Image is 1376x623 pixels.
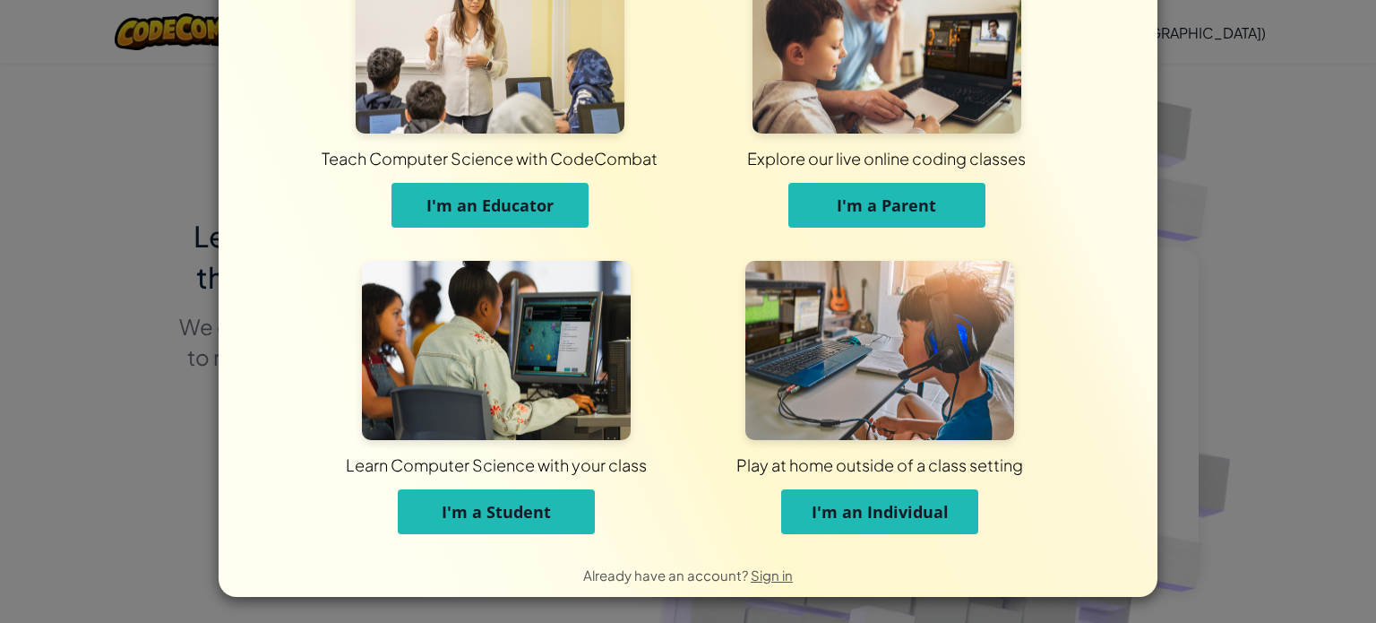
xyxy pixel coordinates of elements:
[398,489,595,534] button: I'm a Student
[745,261,1014,440] img: For Individuals
[788,183,985,228] button: I'm a Parent
[781,489,978,534] button: I'm an Individual
[362,261,631,440] img: For Students
[751,567,793,584] a: Sign in
[442,501,551,523] span: I'm a Student
[812,501,949,523] span: I'm an Individual
[837,195,936,216] span: I'm a Parent
[391,183,589,228] button: I'm an Educator
[426,195,554,216] span: I'm an Educator
[439,454,1320,476] div: Play at home outside of a class setting
[426,147,1347,169] div: Explore our live online coding classes
[583,567,751,584] span: Already have an account?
